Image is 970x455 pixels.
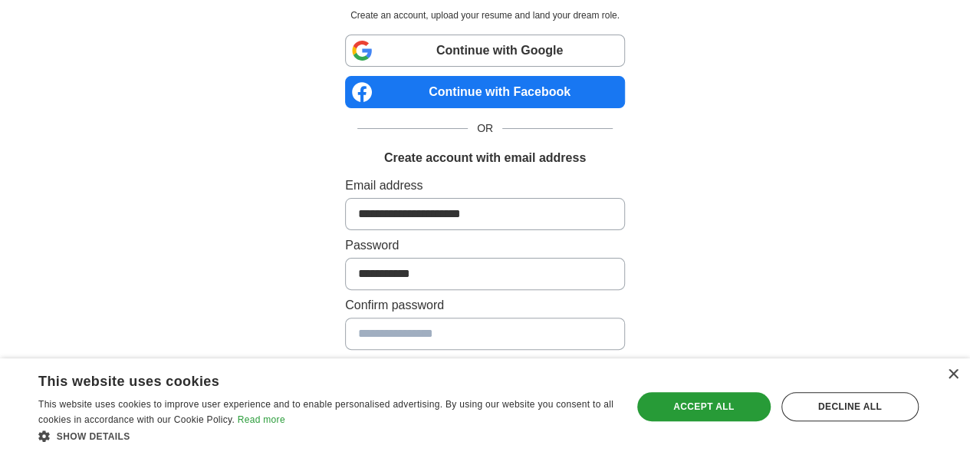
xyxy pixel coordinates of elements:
[345,176,625,195] label: Email address
[637,392,771,421] div: Accept all
[38,399,613,425] span: This website uses cookies to improve user experience and to enable personalised advertising. By u...
[947,369,958,381] div: Close
[345,35,625,67] a: Continue with Google
[781,392,919,421] div: Decline all
[345,296,625,315] label: Confirm password
[38,428,614,443] div: Show details
[384,149,586,167] h1: Create account with email address
[38,368,576,391] div: This website uses cookies
[468,120,502,137] span: OR
[345,236,625,255] label: Password
[348,8,622,22] p: Create an account, upload your resume and land your dream role.
[57,431,130,442] span: Show details
[238,414,285,425] a: Read more, opens a new window
[345,76,625,108] a: Continue with Facebook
